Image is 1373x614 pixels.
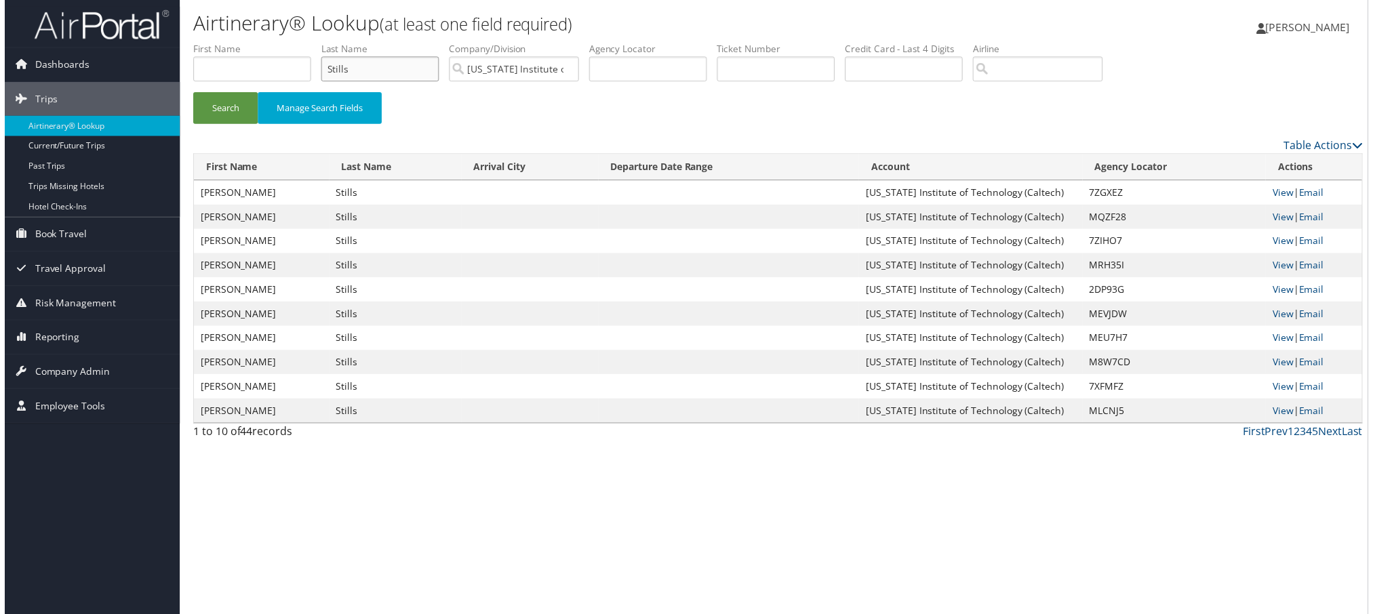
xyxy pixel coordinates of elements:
[1270,352,1367,377] td: |
[190,43,319,56] label: First Name
[1277,236,1298,249] a: View
[1277,309,1298,322] a: View
[1270,304,1367,328] td: |
[975,43,1116,56] label: Airline
[1086,155,1270,182] th: Agency Locator: activate to sort column ascending
[190,93,255,125] button: Search
[1311,427,1317,442] a: 4
[447,43,589,56] label: Company/Division
[191,352,327,377] td: [PERSON_NAME]
[1323,427,1347,442] a: Next
[191,206,327,230] td: [PERSON_NAME]
[190,426,469,449] div: 1 to 10 of records
[1270,155,1367,182] th: Actions
[1305,427,1311,442] a: 3
[860,206,1086,230] td: [US_STATE] Institute of Technology (Caltech)
[1270,377,1367,401] td: |
[1303,407,1328,419] a: Email
[1270,255,1367,279] td: |
[327,182,460,206] td: Stills
[1277,285,1298,298] a: View
[589,43,717,56] label: Agency Locator
[1086,352,1270,377] td: M8W7CD
[327,230,460,255] td: Stills
[1303,333,1328,346] a: Email
[1270,230,1367,255] td: |
[1277,260,1298,273] a: View
[860,279,1086,304] td: [US_STATE] Institute of Technology (Caltech)
[1086,206,1270,230] td: MQZF28
[1298,427,1305,442] a: 2
[1270,328,1367,352] td: |
[846,43,975,56] label: Credit Card - Last 4 Digits
[1277,333,1298,346] a: View
[327,377,460,401] td: Stills
[1277,358,1298,371] a: View
[1086,255,1270,279] td: MRH35I
[31,357,106,391] span: Company Admin
[860,304,1086,328] td: [US_STATE] Institute of Technology (Caltech)
[327,206,460,230] td: Stills
[191,377,327,401] td: [PERSON_NAME]
[191,155,327,182] th: First Name: activate to sort column ascending
[327,352,460,377] td: Stills
[1086,401,1270,426] td: MLCNJ5
[1086,304,1270,328] td: MEVJDW
[1317,427,1323,442] a: 5
[1247,427,1269,442] a: First
[1086,377,1270,401] td: 7XFMFZ
[31,288,112,322] span: Risk Management
[327,401,460,426] td: Stills
[191,304,327,328] td: [PERSON_NAME]
[1288,139,1368,154] a: Table Actions
[31,253,102,287] span: Travel Approval
[1269,427,1292,442] a: Prev
[191,279,327,304] td: [PERSON_NAME]
[860,182,1086,206] td: [US_STATE] Institute of Technology (Caltech)
[1277,187,1298,200] a: View
[191,230,327,255] td: [PERSON_NAME]
[1303,285,1328,298] a: Email
[860,352,1086,377] td: [US_STATE] Institute of Technology (Caltech)
[378,13,572,35] small: (at least one field required)
[1303,187,1328,200] a: Email
[717,43,846,56] label: Ticket Number
[237,427,250,442] span: 44
[1260,7,1368,47] a: [PERSON_NAME]
[1292,427,1298,442] a: 1
[327,279,460,304] td: Stills
[1086,182,1270,206] td: 7ZGXEZ
[327,255,460,279] td: Stills
[598,155,861,182] th: Departure Date Range: activate to sort column descending
[191,182,327,206] td: [PERSON_NAME]
[1086,230,1270,255] td: 7ZIHO7
[327,155,460,182] th: Last Name: activate to sort column ascending
[860,255,1086,279] td: [US_STATE] Institute of Technology (Caltech)
[860,230,1086,255] td: [US_STATE] Institute of Technology (Caltech)
[860,401,1086,426] td: [US_STATE] Institute of Technology (Caltech)
[31,48,85,82] span: Dashboards
[1303,260,1328,273] a: Email
[1303,358,1328,371] a: Email
[1347,427,1368,442] a: Last
[1277,407,1298,419] a: View
[30,9,165,41] img: airportal-logo.png
[860,328,1086,352] td: [US_STATE] Institute of Technology (Caltech)
[31,219,83,253] span: Book Travel
[31,323,75,356] span: Reporting
[860,377,1086,401] td: [US_STATE] Institute of Technology (Caltech)
[319,43,447,56] label: Last Name
[1270,182,1367,206] td: |
[1303,236,1328,249] a: Email
[191,255,327,279] td: [PERSON_NAME]
[1277,211,1298,224] a: View
[1270,279,1367,304] td: |
[190,9,975,37] h1: Airtinerary® Lookup
[255,93,380,125] button: Manage Search Fields
[460,155,598,182] th: Arrival City: activate to sort column ascending
[191,328,327,352] td: [PERSON_NAME]
[1086,328,1270,352] td: MEU7H7
[31,392,101,426] span: Employee Tools
[327,328,460,352] td: Stills
[1086,279,1270,304] td: 2DP93G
